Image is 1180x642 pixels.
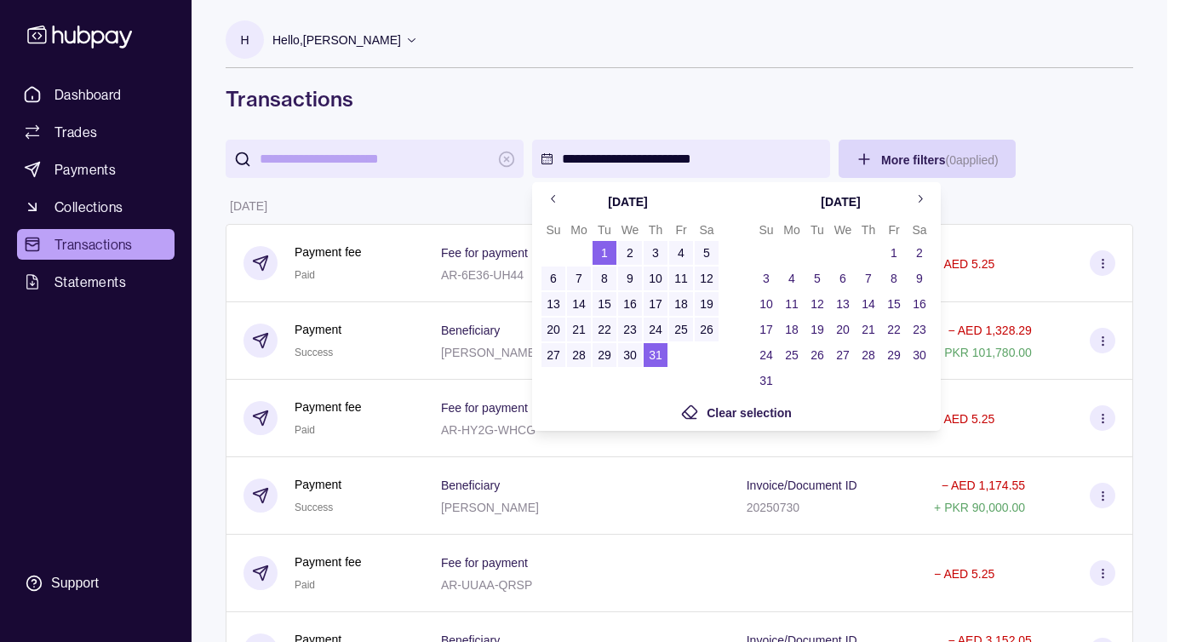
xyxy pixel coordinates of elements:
[881,220,907,240] th: Friday
[754,343,778,367] button: 24
[593,343,616,367] button: 29
[567,292,591,316] button: 14
[541,343,565,367] button: 27
[753,220,779,240] th: Sunday
[780,292,804,316] button: 11
[695,318,719,341] button: 26
[593,318,616,341] button: 22
[567,343,591,367] button: 28
[617,220,643,240] th: Wednesday
[856,318,880,341] button: 21
[669,292,693,316] button: 18
[882,318,906,341] button: 22
[821,192,860,211] div: [DATE]
[567,267,591,290] button: 7
[644,267,667,290] button: 10
[593,241,616,265] button: 1
[856,267,880,290] button: 7
[541,187,566,213] button: Go to previous month
[882,292,906,316] button: 15
[856,292,880,316] button: 14
[541,292,565,316] button: 13
[754,292,778,316] button: 10
[541,220,566,240] th: Sunday
[644,318,667,341] button: 24
[593,267,616,290] button: 8
[541,267,565,290] button: 6
[694,220,719,240] th: Saturday
[754,369,778,393] button: 31
[779,220,805,240] th: Monday
[780,267,804,290] button: 4
[644,343,667,367] button: 31
[831,267,855,290] button: 6
[831,318,855,341] button: 20
[882,343,906,367] button: 29
[805,292,829,316] button: 12
[882,241,906,265] button: 1
[618,343,642,367] button: 30
[618,267,642,290] button: 9
[882,267,906,290] button: 8
[669,318,693,341] button: 25
[856,343,880,367] button: 28
[695,241,719,265] button: 5
[856,220,881,240] th: Thursday
[669,267,693,290] button: 11
[681,402,792,422] button: Clear selection
[908,241,931,265] button: 2
[566,220,592,240] th: Monday
[780,343,804,367] button: 25
[908,343,931,367] button: 30
[754,318,778,341] button: 17
[907,187,932,213] button: Go to next month
[780,318,804,341] button: 18
[805,318,829,341] button: 19
[805,220,830,240] th: Tuesday
[830,220,856,240] th: Wednesday
[908,292,931,316] button: 16
[668,220,694,240] th: Friday
[669,241,693,265] button: 4
[567,318,591,341] button: 21
[805,267,829,290] button: 5
[908,318,931,341] button: 23
[805,343,829,367] button: 26
[608,192,647,211] div: [DATE]
[644,241,667,265] button: 3
[618,318,642,341] button: 23
[707,406,792,420] span: Clear selection
[592,220,617,240] th: Tuesday
[541,318,565,341] button: 20
[618,241,642,265] button: 2
[831,292,855,316] button: 13
[908,267,931,290] button: 9
[593,292,616,316] button: 15
[695,267,719,290] button: 12
[754,267,778,290] button: 3
[643,220,668,240] th: Thursday
[907,220,932,240] th: Saturday
[695,292,719,316] button: 19
[618,292,642,316] button: 16
[644,292,667,316] button: 17
[831,343,855,367] button: 27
